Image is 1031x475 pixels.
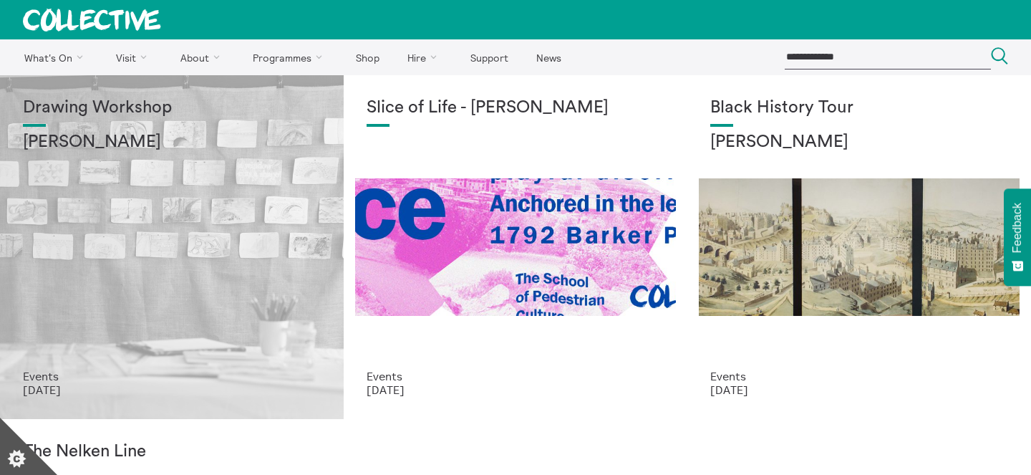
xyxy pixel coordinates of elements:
a: Support [458,39,521,75]
button: Feedback - Show survey [1004,188,1031,286]
p: [DATE] [23,383,321,396]
h1: Drawing Workshop [23,98,321,118]
a: About [168,39,238,75]
p: Events [23,370,321,383]
h2: [PERSON_NAME] [710,133,1008,153]
p: [DATE] [367,383,664,396]
h1: Black History Tour [710,98,1008,118]
a: Hire [395,39,455,75]
h1: The Nelken Line [23,442,321,462]
p: Events [367,370,664,383]
h2: [PERSON_NAME] [23,133,321,153]
p: Events [710,370,1008,383]
a: Shop [343,39,392,75]
a: Programmes [241,39,341,75]
a: Collective Panorama June 2025 small file 7 Black History Tour [PERSON_NAME] Events [DATE] [687,75,1031,419]
a: Visit [104,39,165,75]
h1: Slice of Life - [PERSON_NAME] [367,98,664,118]
span: Feedback [1011,203,1024,253]
p: [DATE] [710,383,1008,396]
a: News [523,39,573,75]
a: Webposter copy Slice of Life - [PERSON_NAME] Events [DATE] [344,75,687,419]
a: What's On [11,39,101,75]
